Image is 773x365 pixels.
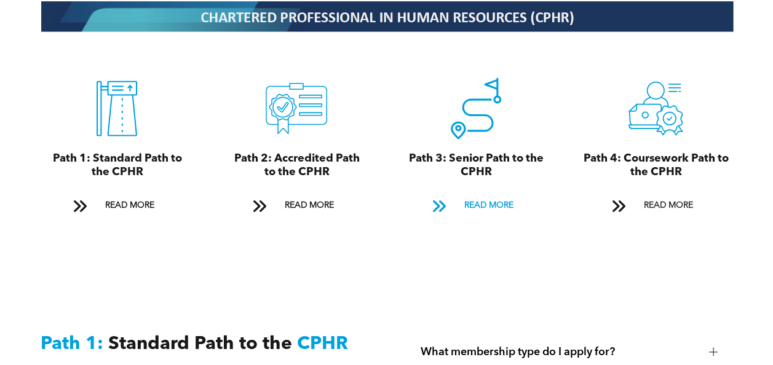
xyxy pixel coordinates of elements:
[108,335,292,353] span: Standard Path to the
[423,194,529,217] a: READ MORE
[297,335,348,353] span: CPHR
[459,194,517,217] span: READ MORE
[639,194,697,217] span: READ MORE
[41,335,103,353] span: Path 1:
[234,153,359,178] span: Path 2: Accredited Path to the CPHR
[409,153,544,178] span: Path 3: Senior Path to the CPHR
[583,153,728,178] span: Path 4: Coursework Path to the CPHR
[244,194,349,217] a: READ MORE
[52,153,181,178] span: Path 1: Standard Path to the CPHR
[421,345,699,359] span: What membership type do I apply for?
[64,194,170,217] a: READ MORE
[100,194,158,217] span: READ MORE
[280,194,338,217] span: READ MORE
[603,194,708,217] a: READ MORE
